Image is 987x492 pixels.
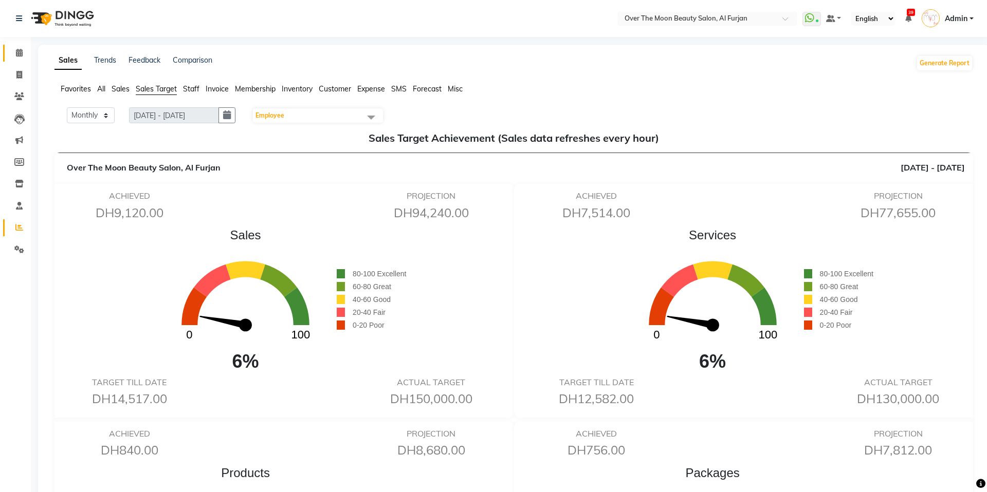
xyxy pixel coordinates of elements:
[529,429,664,439] h6: ACHIEVED
[391,84,407,93] span: SMS
[154,464,337,482] span: Products
[319,84,351,93] span: Customer
[901,161,965,174] span: [DATE] - [DATE]
[62,377,197,387] h6: TARGET TILL DATE
[353,308,386,316] span: 20-40 Fair
[173,55,212,65] a: Comparison
[653,329,660,342] text: 0
[945,13,967,24] span: Admin
[907,9,915,16] span: 39
[529,191,664,201] h6: ACHIEVED
[136,84,177,93] span: Sales Target
[63,132,965,144] h5: Sales Target Achievement (Sales data refreshes every hour)
[26,4,97,33] img: logo
[291,329,310,342] text: 100
[917,56,972,70] button: Generate Report
[62,205,197,220] h6: DH9,120.00
[413,84,442,93] span: Forecast
[758,329,777,342] text: 100
[61,84,91,93] span: Favorites
[97,84,105,93] span: All
[186,329,192,342] text: 0
[363,429,499,439] h6: PROJECTION
[831,377,966,387] h6: ACTUAL TARGET
[363,205,499,220] h6: DH94,240.00
[529,443,664,458] h6: DH756.00
[112,84,130,93] span: Sales
[353,282,391,291] span: 60-80 Great
[62,191,197,201] h6: ACHIEVED
[831,205,966,220] h6: DH77,655.00
[62,391,197,406] h6: DH14,517.00
[448,84,463,93] span: Misc
[820,295,858,304] span: 40-60 Good
[529,205,664,220] h6: DH7,514.00
[831,191,966,201] h6: PROJECTION
[831,443,966,458] h6: DH7,812.00
[183,84,199,93] span: Staff
[622,226,804,244] span: Services
[94,55,116,65] a: Trends
[820,308,853,316] span: 20-40 Fair
[831,391,966,406] h6: DH130,000.00
[353,270,406,278] span: 80-100 Excellent
[529,377,664,387] h6: TARGET TILL DATE
[363,191,499,201] h6: PROJECTION
[62,443,197,458] h6: DH840.00
[622,348,804,375] span: 6%
[905,14,911,23] a: 39
[235,84,276,93] span: Membership
[62,429,197,439] h6: ACHIEVED
[820,270,873,278] span: 80-100 Excellent
[363,443,499,458] h6: DH8,680.00
[831,429,966,439] h6: PROJECTION
[922,9,940,27] img: Admin
[820,321,851,329] span: 0-20 Poor
[363,391,499,406] h6: DH150,000.00
[622,464,804,482] span: Packages
[129,55,160,65] a: Feedback
[255,111,284,119] span: Employee
[67,162,221,173] span: Over The Moon Beauty Salon, Al Furjan
[154,348,337,375] span: 6%
[820,282,858,291] span: 60-80 Great
[363,377,499,387] h6: ACTUAL TARGET
[206,84,229,93] span: Invoice
[353,295,391,304] span: 40-60 Good
[529,391,664,406] h6: DH12,582.00
[353,321,384,329] span: 0-20 Poor
[357,84,385,93] span: Expense
[282,84,313,93] span: Inventory
[129,107,219,123] input: DD/MM/YYYY-DD/MM/YYYY
[154,226,337,244] span: Sales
